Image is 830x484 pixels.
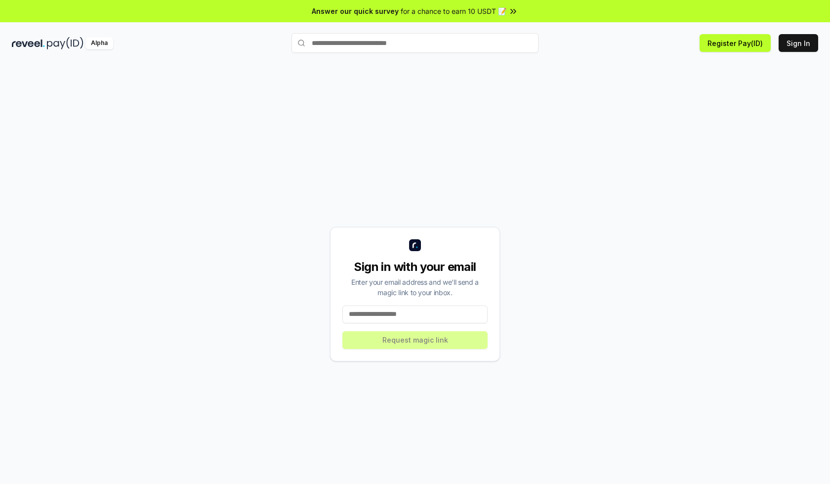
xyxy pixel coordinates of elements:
img: pay_id [47,37,83,49]
div: Sign in with your email [342,259,488,275]
span: Answer our quick survey [312,6,399,16]
img: logo_small [409,239,421,251]
span: for a chance to earn 10 USDT 📝 [401,6,506,16]
button: Register Pay(ID) [700,34,771,52]
button: Sign In [779,34,818,52]
div: Enter your email address and we’ll send a magic link to your inbox. [342,277,488,298]
img: reveel_dark [12,37,45,49]
div: Alpha [85,37,113,49]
